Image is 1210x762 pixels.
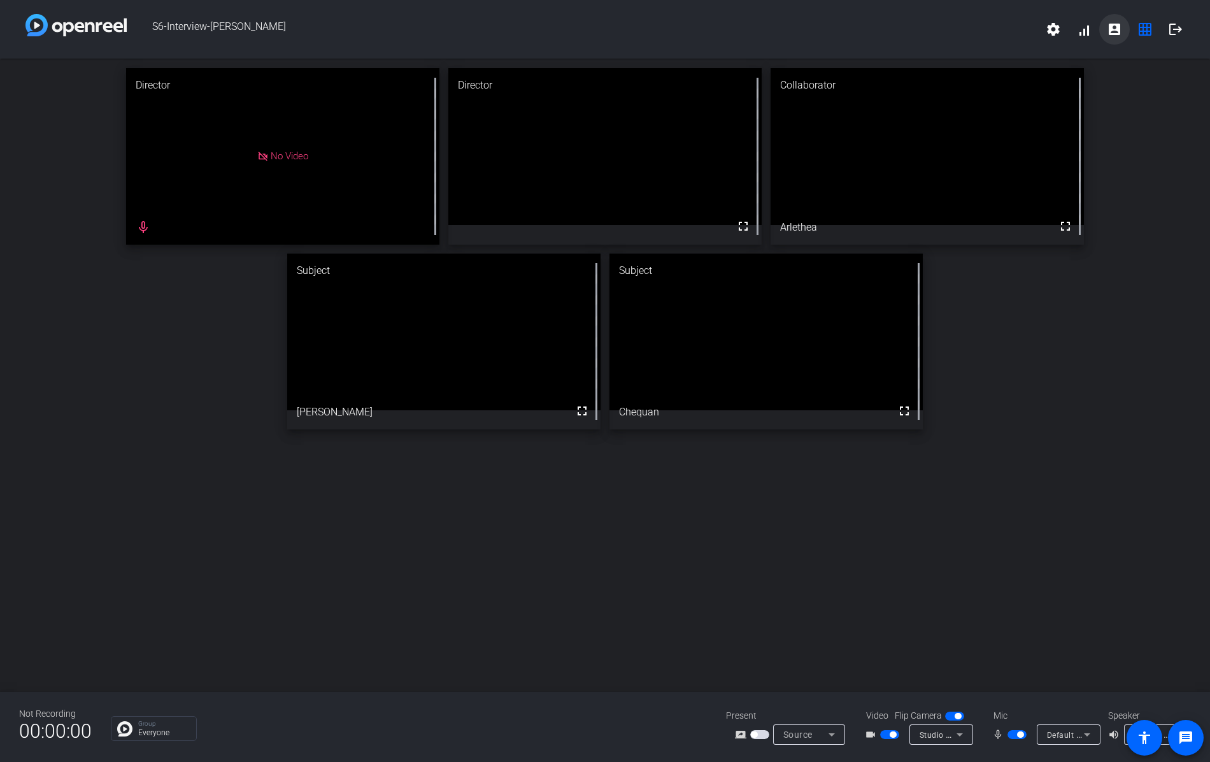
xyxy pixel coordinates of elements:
mat-icon: logout [1168,22,1183,37]
mat-icon: mic_none [992,727,1007,742]
span: Video [866,709,888,722]
div: Director [448,68,762,103]
div: Mic [981,709,1108,722]
span: Flip Camera [895,709,942,722]
span: 00:00:00 [19,715,92,747]
div: Speaker [1108,709,1185,722]
mat-icon: videocam_outline [865,727,880,742]
mat-icon: volume_up [1108,727,1123,742]
mat-icon: grid_on [1137,22,1153,37]
mat-icon: fullscreen [1058,219,1073,234]
mat-icon: fullscreen [897,403,912,419]
mat-icon: account_box [1107,22,1122,37]
mat-icon: settings [1046,22,1061,37]
span: S6-Interview-[PERSON_NAME] [127,14,1038,45]
img: white-gradient.svg [25,14,127,36]
mat-icon: accessibility [1137,730,1152,745]
p: Everyone [138,729,190,737]
mat-icon: screen_share_outline [735,727,750,742]
div: Director [126,68,439,103]
img: Chat Icon [117,721,132,737]
span: Studio Display Camera (15bc:0000) [920,730,1053,740]
div: Subject [609,254,923,288]
mat-icon: fullscreen [736,219,751,234]
div: Not Recording [19,707,92,721]
span: No Video [271,150,308,162]
div: Subject [287,254,601,288]
p: Group [138,721,190,727]
button: signal_cellular_alt [1069,14,1099,45]
mat-icon: fullscreen [574,403,590,419]
div: Collaborator [771,68,1084,103]
span: Source [783,730,813,740]
div: Present [726,709,853,722]
mat-icon: message [1178,730,1193,745]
